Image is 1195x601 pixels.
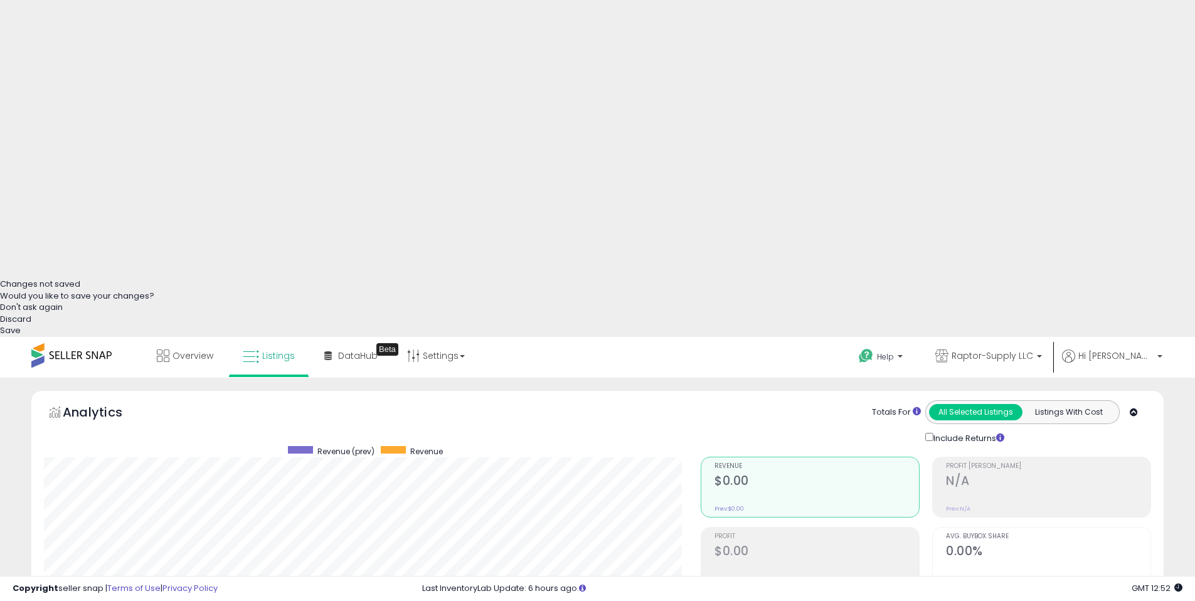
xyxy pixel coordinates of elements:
span: Raptor-Supply LLC [952,349,1033,362]
span: Help [877,351,894,362]
div: Tooltip anchor [376,343,398,356]
span: Hi [PERSON_NAME] [1078,349,1154,362]
span: Revenue [714,463,919,470]
button: All Selected Listings [929,404,1022,420]
a: Help [849,339,915,378]
div: seller snap | | [13,583,218,595]
h2: $0.00 [714,474,919,491]
a: DataHub [315,337,387,375]
i: Get Help [858,348,874,364]
span: 2025-09-17 12:52 GMT [1132,582,1182,594]
span: Overview [173,349,213,362]
strong: Copyright [13,582,58,594]
span: Revenue [410,446,443,457]
a: Settings [398,337,474,375]
span: Profit [714,533,919,540]
div: Totals For [872,407,921,418]
button: Listings With Cost [1022,404,1115,420]
span: Listings [262,349,295,362]
h5: Analytics [63,403,147,424]
small: Prev: $0.00 [714,575,744,583]
span: Avg. Buybox Share [946,533,1150,540]
small: Prev: $0.00 [714,505,744,513]
div: Include Returns [916,430,1019,445]
h2: 0.00% [946,544,1150,561]
a: Overview [147,337,223,375]
a: Terms of Use [107,582,161,594]
span: DataHub [338,349,378,362]
a: Hi [PERSON_NAME] [1062,349,1162,378]
h2: $0.00 [714,544,919,561]
h2: N/A [946,474,1150,491]
small: Prev: 0.00% [946,575,976,583]
div: Last InventoryLab Update: 6 hours ago. [422,583,1182,595]
a: Listings [233,337,304,375]
a: Privacy Policy [162,582,218,594]
span: Profit [PERSON_NAME] [946,463,1150,470]
a: Raptor-Supply LLC [926,337,1051,378]
small: Prev: N/A [946,505,970,513]
span: Revenue (prev) [317,446,374,457]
